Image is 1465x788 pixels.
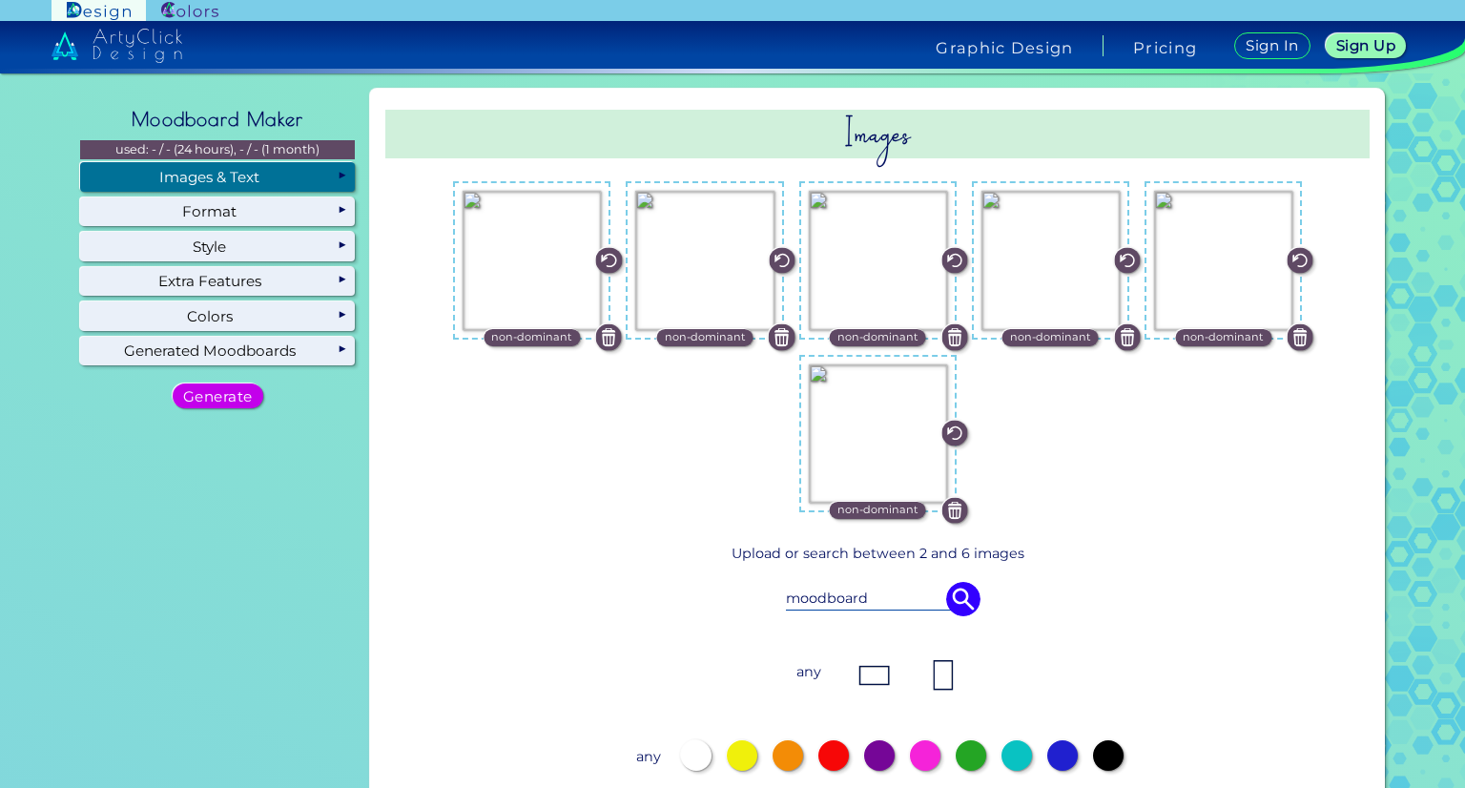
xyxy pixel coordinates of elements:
[635,191,774,329] img: 2ea6afd5-d587-4462-9e98-5f6b05017e71
[80,301,355,330] div: Colors
[52,29,183,63] img: artyclick_design_logo_white_combined_path.svg
[924,656,962,695] img: ex-mb-format-2.jpg
[122,98,313,140] h2: Moodboard Maker
[631,740,666,775] p: any
[809,191,947,329] img: 4ed10f2a-537e-4696-888f-a3cc22da9ae1
[1154,191,1292,329] img: 2e9e55db-9b96-4cc8-b7f9-f3dec62a5862
[665,329,746,346] p: non-dominant
[385,110,1370,158] h2: Images
[1248,39,1296,52] h5: Sign In
[1010,329,1091,346] p: non-dominant
[80,232,355,260] div: Style
[80,140,355,159] p: used: - / - (24 hours), - / - (1 month)
[491,329,572,346] p: non-dominant
[161,2,218,20] img: ArtyClick Colors logo
[463,191,601,329] img: 63350139-5af4-4d2d-bf04-4b2fa3e7a900
[393,543,1362,565] p: Upload or search between 2 and 6 images
[80,267,355,296] div: Extra Features
[809,364,947,503] img: 7f24bd07-b3bd-4f62-855e-4c80486c4a1e
[856,656,894,695] img: ex-mb-format-1.jpg
[80,337,355,365] div: Generated Moodboards
[837,502,918,519] p: non-dominant
[946,582,980,616] img: icon search
[80,162,355,191] div: Images & Text
[837,329,918,346] p: non-dominant
[187,389,249,403] h5: Generate
[1183,329,1264,346] p: non-dominant
[1330,34,1402,57] a: Sign Up
[1339,39,1393,52] h5: Sign Up
[936,40,1073,55] h4: Graphic Design
[786,588,969,609] input: Search stock photos..
[1238,33,1307,58] a: Sign In
[80,197,355,226] div: Format
[792,655,826,690] p: any
[1133,40,1197,55] a: Pricing
[981,191,1120,329] img: a8cb4612-2b3b-42b6-9096-b9e47ff8edbf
